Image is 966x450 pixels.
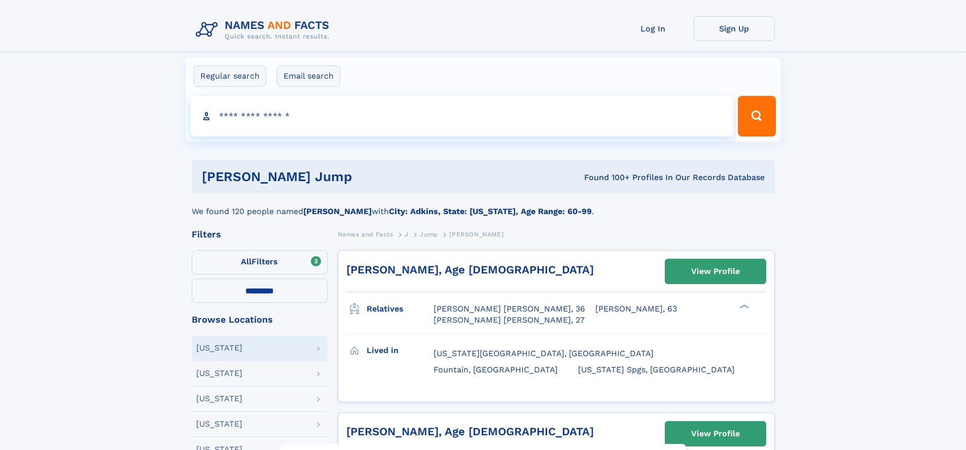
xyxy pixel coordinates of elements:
div: View Profile [691,260,740,283]
a: [PERSON_NAME] [PERSON_NAME], 36 [434,303,585,315]
input: search input [191,96,734,136]
div: Browse Locations [192,315,328,324]
span: [US_STATE] Spgs, [GEOGRAPHIC_DATA] [578,365,735,374]
b: City: Adkins, State: [US_STATE], Age Range: 60-99 [389,206,592,216]
div: We found 120 people named with . [192,193,775,218]
a: Names and Facts [338,228,393,240]
a: Log In [613,16,694,41]
div: Filters [192,230,328,239]
label: Regular search [194,65,266,87]
span: [US_STATE][GEOGRAPHIC_DATA], [GEOGRAPHIC_DATA] [434,349,654,358]
div: Found 100+ Profiles In Our Records Database [468,172,765,183]
span: Jump [420,231,438,238]
label: Email search [277,65,340,87]
a: [PERSON_NAME], Age [DEMOGRAPHIC_DATA] [346,425,594,438]
a: J [405,228,409,240]
a: [PERSON_NAME], Age [DEMOGRAPHIC_DATA] [346,263,594,276]
span: All [241,257,252,266]
label: Filters [192,250,328,274]
div: [US_STATE] [196,369,242,377]
h1: [PERSON_NAME] jump [202,170,468,183]
span: [PERSON_NAME] [449,231,504,238]
button: Search Button [738,96,775,136]
div: ❯ [737,303,749,310]
h3: Relatives [367,300,434,318]
div: [US_STATE] [196,344,242,352]
div: [US_STATE] [196,395,242,403]
b: [PERSON_NAME] [303,206,372,216]
div: [US_STATE] [196,420,242,428]
div: View Profile [691,422,740,445]
a: [PERSON_NAME], 63 [595,303,677,315]
a: View Profile [665,259,766,284]
a: [PERSON_NAME] [PERSON_NAME], 27 [434,315,585,326]
a: View Profile [665,422,766,446]
h3: Lived in [367,342,434,359]
span: J [405,231,409,238]
a: Sign Up [694,16,775,41]
span: Fountain, [GEOGRAPHIC_DATA] [434,365,558,374]
a: Jump [420,228,438,240]
img: Logo Names and Facts [192,16,338,44]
